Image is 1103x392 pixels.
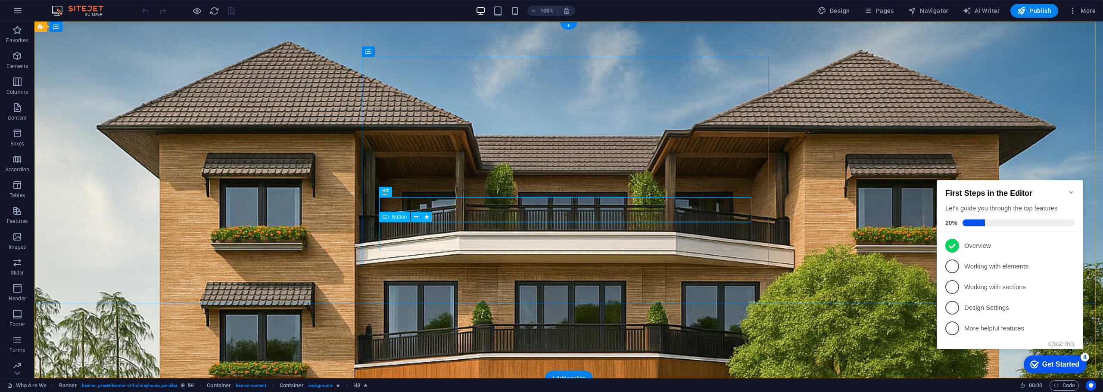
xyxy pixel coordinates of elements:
[818,6,850,15] span: Design
[147,185,156,194] div: 4
[59,380,77,391] span: Click to select. Double-click to edit
[860,4,897,18] button: Pages
[6,37,28,44] p: Favorites
[904,4,952,18] button: Navigator
[540,6,554,16] h6: 100%
[364,383,368,388] i: Element contains an animation
[814,4,854,18] div: Design (Ctrl+Alt+Y)
[209,6,219,16] i: Reload page
[6,63,28,70] p: Elements
[3,88,150,109] li: Working with elements
[81,380,178,391] span: . banner .preset-banner-v3-holidayhome .parallax
[1017,6,1051,15] span: Publish
[31,136,134,145] p: Design Settings
[3,130,150,150] li: Design Settings
[134,21,141,28] div: Minimize checklist
[10,140,25,147] p: Boxes
[959,4,1003,18] button: AI Writer
[209,6,219,16] button: reload
[31,74,134,83] p: Overview
[1050,380,1079,391] button: Code
[908,6,949,15] span: Navigator
[7,218,28,225] p: Features
[863,6,894,15] span: Pages
[5,166,29,173] p: Accordion
[1053,380,1075,391] span: Code
[188,383,193,388] i: This element contains a background
[11,269,24,276] p: Slider
[9,295,26,302] p: Header
[7,380,47,391] a: Click to cancel selection. Double-click to open Pages
[392,214,407,219] span: Button
[336,383,340,388] i: Element contains an animation
[3,150,150,171] li: More helpful features
[563,7,570,15] i: On resize automatically adjust zoom level to fit chosen device.
[1065,4,1099,18] button: More
[963,6,1000,15] span: AI Writer
[31,115,134,124] p: Working with sections
[207,380,231,391] span: Click to select. Double-click to edit
[90,188,153,206] div: Get Started 4 items remaining, 20% complete
[1010,4,1058,18] button: Publish
[181,383,185,388] i: This element is a customizable preset
[9,192,25,199] p: Tables
[527,6,558,16] button: 100%
[3,68,150,88] li: Overview
[9,244,26,250] p: Images
[115,173,141,179] button: Close this
[31,156,134,165] p: More helpful features
[814,4,854,18] button: Design
[1035,382,1036,389] span: :
[31,94,134,103] p: Working with elements
[1029,380,1042,391] span: 00 00
[12,21,141,30] h2: First Steps in the Editor
[560,22,577,30] div: +
[109,193,146,201] div: Get Started
[6,89,28,96] p: Columns
[9,321,25,328] p: Footer
[8,114,27,121] p: Content
[280,380,304,391] span: Click to select. Double-click to edit
[12,36,141,45] div: Let's guide you through the top features
[9,347,25,354] p: Forms
[1020,380,1043,391] h6: Session time
[307,380,333,391] span: . background
[545,371,593,386] div: + Add section
[50,6,114,16] img: Editor Logo
[353,380,360,391] span: Click to select. Double-click to edit
[3,109,150,130] li: Working with sections
[1086,380,1096,391] button: Usercentrics
[234,380,266,391] span: . banner-content
[192,6,202,16] button: Click here to leave preview mode and continue editing
[59,380,368,391] nav: breadcrumb
[12,52,29,59] span: 20%
[1069,6,1096,15] span: More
